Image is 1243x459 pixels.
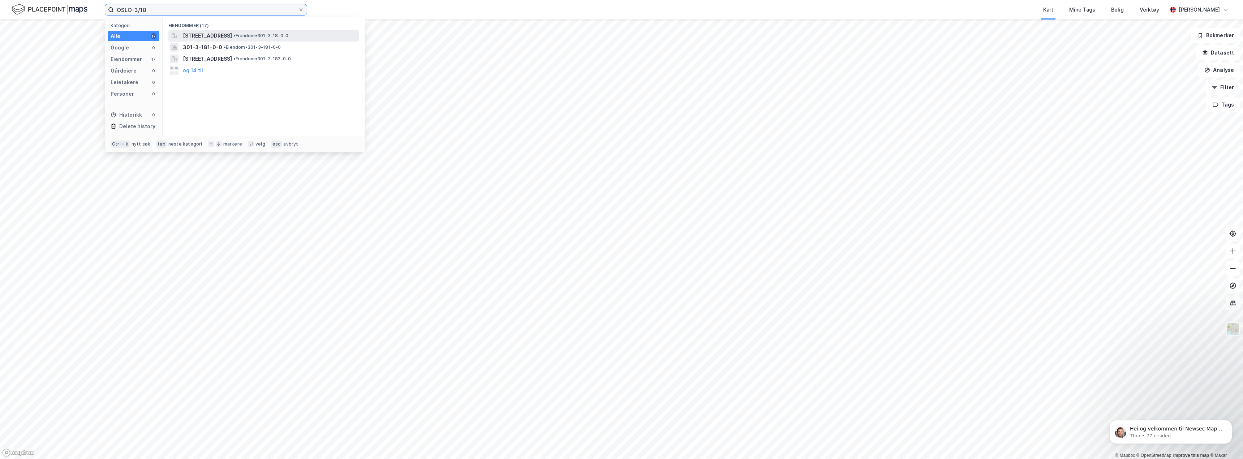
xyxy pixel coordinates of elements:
[111,111,142,119] div: Historikk
[151,112,156,118] div: 0
[233,33,288,39] span: Eiendom • 301-3-18-0-0
[183,31,232,40] span: [STREET_ADDRESS]
[283,141,298,147] div: avbryt
[111,90,134,98] div: Personer
[183,43,222,52] span: 301-3-181-0-0
[1115,453,1135,458] a: Mapbox
[1111,5,1124,14] div: Bolig
[1207,98,1240,112] button: Tags
[151,56,156,62] div: 17
[1140,5,1159,14] div: Verktøy
[255,141,265,147] div: velg
[233,56,236,61] span: •
[111,78,138,87] div: Leietakere
[1173,453,1209,458] a: Improve this map
[132,141,151,147] div: nytt søk
[151,79,156,85] div: 0
[223,141,242,147] div: markere
[119,122,155,131] div: Delete history
[12,3,87,16] img: logo.f888ab2527a4732fd821a326f86c7f29.svg
[233,56,291,62] span: Eiendom • 301-3-182-0-0
[224,44,281,50] span: Eiendom • 301-3-181-0-0
[168,141,202,147] div: neste kategori
[183,66,203,75] button: og 14 til
[151,68,156,74] div: 0
[224,44,226,50] span: •
[111,23,159,28] div: Kategori
[1205,80,1240,95] button: Filter
[111,43,129,52] div: Google
[2,449,34,457] a: Mapbox homepage
[1043,5,1053,14] div: Kart
[114,4,298,15] input: Søk på adresse, matrikkel, gårdeiere, leietakere eller personer
[163,17,365,30] div: Eiendommer (17)
[183,55,232,63] span: [STREET_ADDRESS]
[271,140,282,148] div: esc
[1069,5,1095,14] div: Mine Tags
[111,66,137,75] div: Gårdeiere
[151,33,156,39] div: 17
[151,45,156,51] div: 0
[1136,453,1171,458] a: OpenStreetMap
[1179,5,1220,14] div: [PERSON_NAME]
[1196,46,1240,60] button: Datasett
[111,32,120,40] div: Alle
[111,55,142,64] div: Eiendommer
[233,33,236,38] span: •
[1191,28,1240,43] button: Bokmerker
[1198,63,1240,77] button: Analyse
[1226,322,1240,336] img: Z
[151,91,156,97] div: 0
[156,140,167,148] div: tab
[1098,405,1243,455] iframe: Intercom notifications melding
[111,140,130,148] div: Ctrl + k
